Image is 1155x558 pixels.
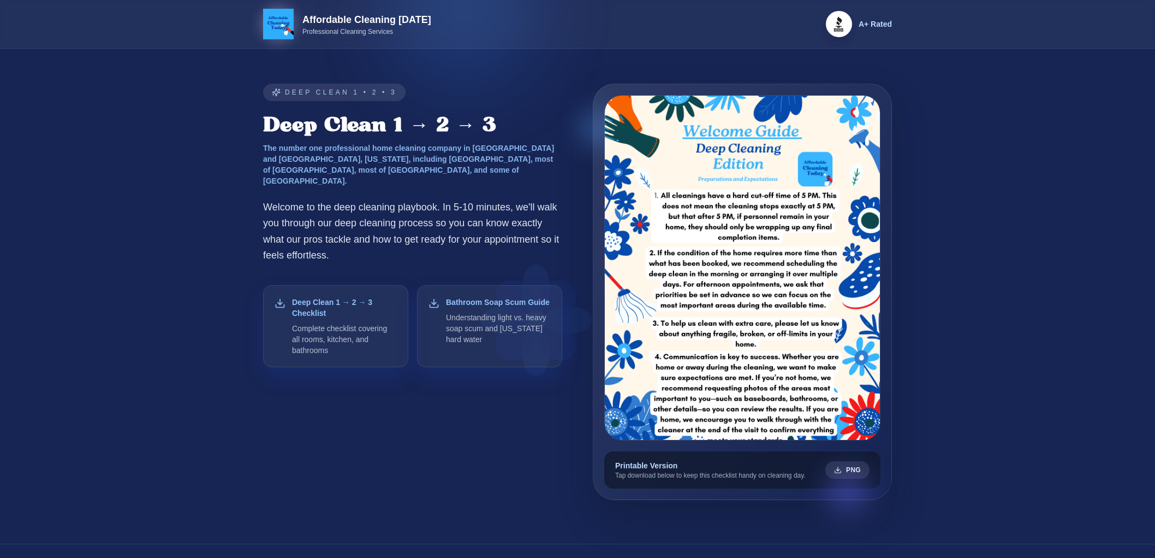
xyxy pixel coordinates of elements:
[615,460,806,471] p: Printable Version
[263,285,408,367] a: Deep Clean 1 → 2 → 3 ChecklistComplete checklist covering all rooms, kitchen, and bathrooms
[446,312,551,345] p: Understanding light vs. heavy soap scum and [US_STATE] hard water
[417,285,562,367] a: Bathroom Soap Scum GuideUnderstanding light vs. heavy soap scum and [US_STATE] hard water
[825,461,870,479] a: PNG
[615,471,806,480] p: Tap download below to keep this checklist handy on cleaning day.
[292,323,397,356] p: Complete checklist covering all rooms, kitchen, and bathrooms
[263,114,562,136] h1: Deep Clean 1 → 2 → 3
[263,143,562,186] p: The number one professional home cleaning company in [GEOGRAPHIC_DATA] and [GEOGRAPHIC_DATA], [US...
[302,27,431,36] p: Professional Cleaning Services
[605,96,880,440] img: Deep cleaning checklist preview
[292,297,397,319] p: Deep Clean 1 → 2 → 3 Checklist
[859,19,892,30] span: A+ Rated
[446,297,551,308] p: Bathroom Soap Scum Guide
[285,88,397,97] span: Deep Clean 1 • 2 • 3
[830,15,848,33] img: Better Business Bureau A+ Rating
[302,12,431,27] h1: Affordable Cleaning [DATE]
[263,9,294,39] img: Affordable Cleaning Today Logo
[263,199,562,263] p: Welcome to the deep cleaning playbook. In 5-10 minutes, we'll walk you through our deep cleaning ...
